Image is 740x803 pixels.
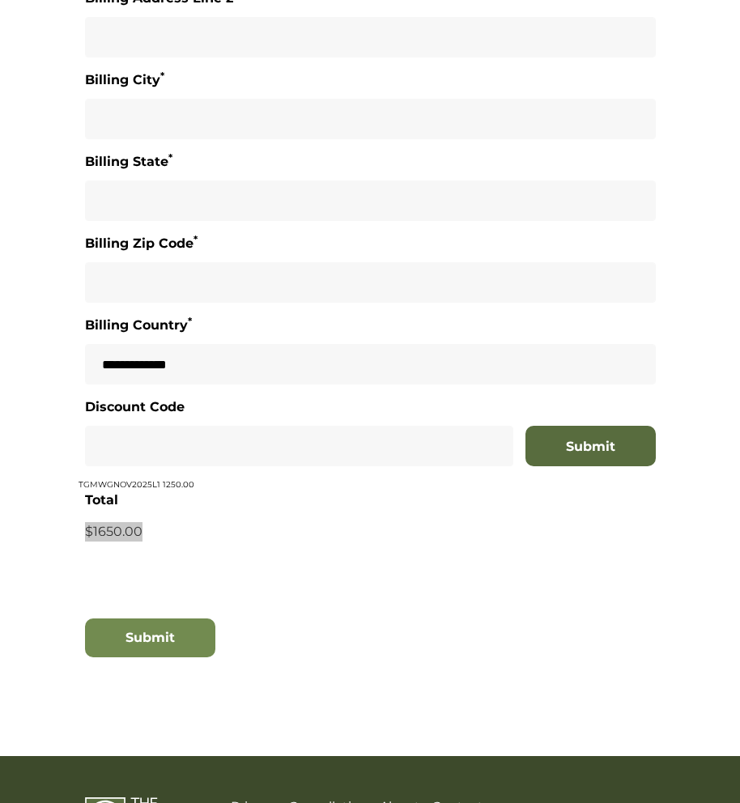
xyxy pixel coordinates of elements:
div: TGMWGNOV2025L1 1250.00 [79,397,661,491]
p: $1650.00 [85,522,656,542]
button: Submit [525,426,656,466]
iframe: Secure card payment input frame [85,669,656,683]
strong: Total [85,492,118,508]
label: Billing Zip Code [85,233,198,254]
button: Submit [85,618,215,657]
label: Discount Code [85,397,185,418]
label: Billing State [85,151,172,172]
label: Billing Country [85,315,192,336]
label: Billing City [85,70,164,91]
iframe: Widget containing checkbox for hCaptcha security challenge [85,554,330,615]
